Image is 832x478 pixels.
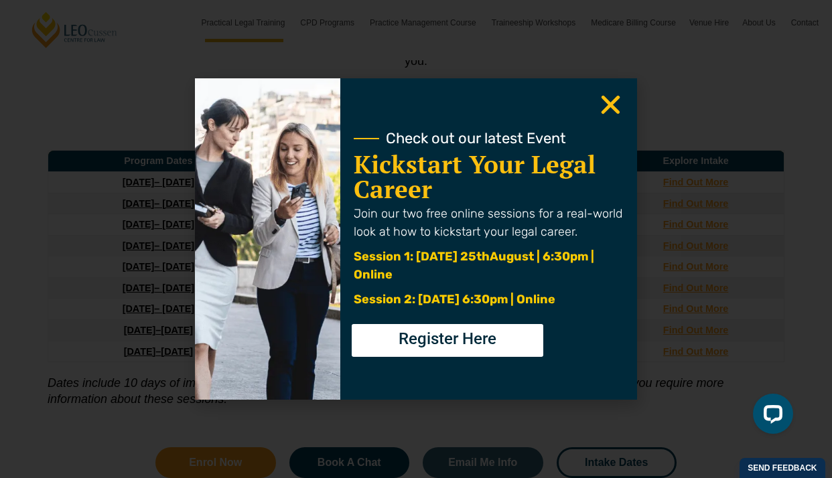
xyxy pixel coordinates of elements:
[354,249,476,264] span: Session 1: [DATE] 25
[354,148,596,206] a: Kickstart Your Legal Career
[598,92,624,118] a: Close
[742,388,799,445] iframe: LiveChat chat widget
[476,249,490,264] span: th
[399,331,496,347] span: Register Here
[352,324,543,357] a: Register Here
[354,292,555,307] span: Session 2: [DATE] 6:30pm | Online
[354,206,622,239] span: Join our two free online sessions for a real-world look at how to kickstart your legal career.
[386,131,566,146] span: Check out our latest Event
